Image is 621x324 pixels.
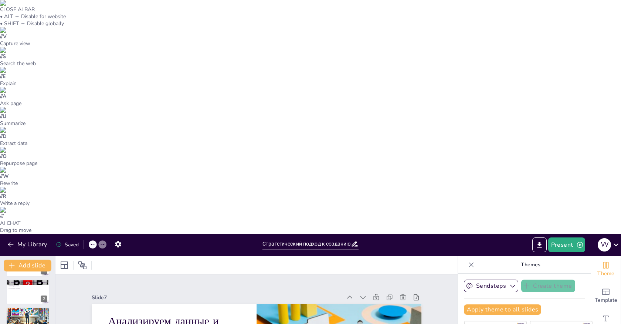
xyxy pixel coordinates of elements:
button: My Library [6,239,50,250]
div: Change the overall theme [591,256,621,283]
p: Коммерческая функция [8,284,47,286]
p: Этапы реализации [8,312,47,313]
div: Add ready made slides [591,283,621,309]
input: Insert title [262,239,351,249]
button: V V [598,237,611,252]
div: Saved [56,241,79,248]
p: Решение бизнес-задач [8,286,47,287]
span: Position [78,261,87,270]
button: Export to PowerPoint [532,237,547,252]
div: Layout [58,259,70,271]
button: Add slide [4,260,51,271]
p: Дорожная карта [8,310,47,312]
button: Create theme [521,280,575,292]
p: Качество системы [8,313,47,315]
p: Что мы строим? Не отдел продаж, а коммерческую функцию [8,281,47,283]
div: 1 [41,268,47,274]
p: Themes [477,256,584,274]
div: 2 [6,280,50,304]
div: V V [598,238,611,252]
span: Theme [597,270,614,278]
span: Template [595,296,617,304]
button: Present [548,237,585,252]
button: Sendsteps [464,280,518,292]
p: Долгосрочные отношения [8,287,47,288]
p: План реализации [8,308,47,311]
button: Apply theme to all slides [464,304,541,315]
div: 2 [41,296,47,302]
